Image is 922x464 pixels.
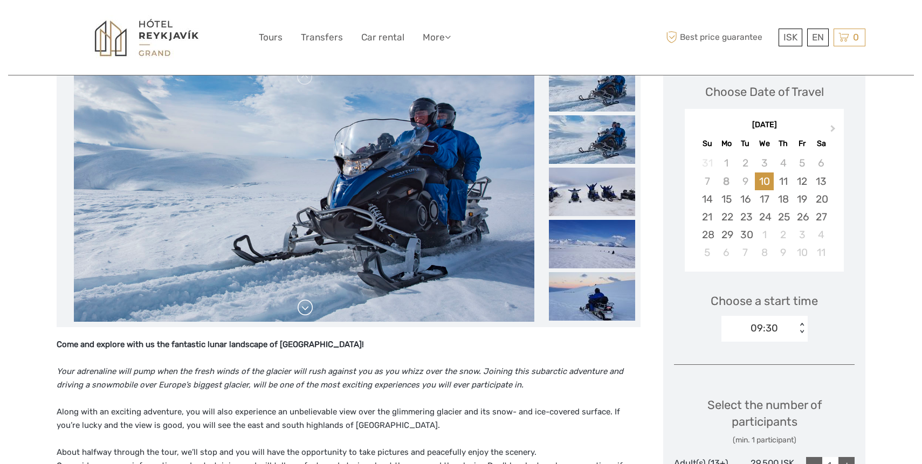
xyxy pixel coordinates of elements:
div: Choose Friday, October 10th, 2025 [793,244,811,261]
img: eaa1594a943643dda65dc986e0f28be4_slider_thumbnail.jpeg [549,168,635,216]
div: Su [698,136,717,151]
div: Tu [736,136,755,151]
span: ISK [783,32,797,43]
div: We [755,136,774,151]
div: 09:30 [751,321,778,335]
img: 61bf848a06f947aba6aefbf5118cfc5a_slider_thumbnail.jpeg [549,63,635,112]
em: Your adrenaline will pump when the fresh winds of the glacier will rush against you as you whizz ... [57,366,623,390]
div: Choose Friday, September 19th, 2025 [793,190,811,208]
div: Choose Wednesday, September 10th, 2025 [755,172,774,190]
div: Choose Saturday, September 13th, 2025 [811,172,830,190]
div: Choose Friday, October 3rd, 2025 [793,226,811,244]
div: Choose Saturday, October 11th, 2025 [811,244,830,261]
div: Choose Saturday, September 20th, 2025 [811,190,830,208]
div: Choose Wednesday, October 1st, 2025 [755,226,774,244]
a: Car rental [361,30,404,45]
div: (min. 1 participant) [674,435,855,446]
img: 1297-6b06db7f-02dc-4384-8cae-a6e720e92c06_logo_big.jpg [87,15,206,60]
div: Choose Thursday, September 18th, 2025 [774,190,793,208]
div: Not available Monday, September 8th, 2025 [717,172,736,190]
div: Choose Sunday, September 14th, 2025 [698,190,717,208]
div: Choose Monday, September 22nd, 2025 [717,208,736,226]
div: month 2025-09 [688,154,840,261]
div: < > [797,323,806,334]
span: Best price guarantee [663,29,776,46]
div: Choose Monday, September 15th, 2025 [717,190,736,208]
span: 0 [851,32,861,43]
strong: Come and explore with us the fantastic lunar landscape of [GEOGRAPHIC_DATA]! [57,340,364,349]
div: Not available Sunday, September 7th, 2025 [698,172,717,190]
div: Choose Monday, October 6th, 2025 [717,244,736,261]
div: Choose Date of Travel [705,84,824,100]
div: Not available Tuesday, September 9th, 2025 [736,172,755,190]
p: We're away right now. Please check back later! [15,19,122,27]
img: 5634413d0530406abd7a3ccb45412031_slider_thumbnail.jpeg [549,115,635,164]
div: Choose Tuesday, September 16th, 2025 [736,190,755,208]
img: a3defd19b8f042079a9e7b7b0cd6ad83_slider_thumbnail.jpeg [549,272,635,321]
div: Choose Wednesday, October 8th, 2025 [755,244,774,261]
img: 61bf848a06f947aba6aefbf5118cfc5a_main_slider.jpeg [74,63,534,322]
div: Choose Friday, September 26th, 2025 [793,208,811,226]
div: Not available Tuesday, September 2nd, 2025 [736,154,755,172]
div: Not available Wednesday, September 3rd, 2025 [755,154,774,172]
div: Choose Wednesday, September 24th, 2025 [755,208,774,226]
div: Choose Sunday, October 5th, 2025 [698,244,717,261]
div: [DATE] [685,120,844,131]
a: More [423,30,451,45]
div: Th [774,136,793,151]
div: Choose Tuesday, October 7th, 2025 [736,244,755,261]
div: Choose Sunday, September 21st, 2025 [698,208,717,226]
div: Not available Friday, September 5th, 2025 [793,154,811,172]
div: Choose Thursday, October 2nd, 2025 [774,226,793,244]
div: Sa [811,136,830,151]
div: Not available Monday, September 1st, 2025 [717,154,736,172]
div: Choose Tuesday, September 23rd, 2025 [736,208,755,226]
div: Choose Thursday, October 9th, 2025 [774,244,793,261]
img: 6e24a6207c5849ebbb6369db27d5252e_slider_thumbnail.jpeg [549,220,635,268]
div: Not available Thursday, September 4th, 2025 [774,154,793,172]
div: Choose Wednesday, September 17th, 2025 [755,190,774,208]
div: Choose Monday, September 29th, 2025 [717,226,736,244]
div: Choose Sunday, September 28th, 2025 [698,226,717,244]
a: Transfers [301,30,343,45]
div: Choose Thursday, September 11th, 2025 [774,172,793,190]
div: Fr [793,136,811,151]
a: Tours [259,30,283,45]
div: Choose Tuesday, September 30th, 2025 [736,226,755,244]
div: Not available Saturday, September 6th, 2025 [811,154,830,172]
button: Open LiveChat chat widget [124,17,137,30]
div: Choose Thursday, September 25th, 2025 [774,208,793,226]
div: Choose Saturday, October 4th, 2025 [811,226,830,244]
span: Choose a start time [711,293,818,309]
div: Select the number of participants [674,397,855,446]
button: Next Month [825,122,843,140]
p: Along with an exciting adventure, you will also experience an unbelievable view over the glimmeri... [57,405,641,433]
div: Not available Sunday, August 31st, 2025 [698,154,717,172]
div: Choose Saturday, September 27th, 2025 [811,208,830,226]
div: Choose Friday, September 12th, 2025 [793,172,811,190]
div: EN [807,29,829,46]
div: Mo [717,136,736,151]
